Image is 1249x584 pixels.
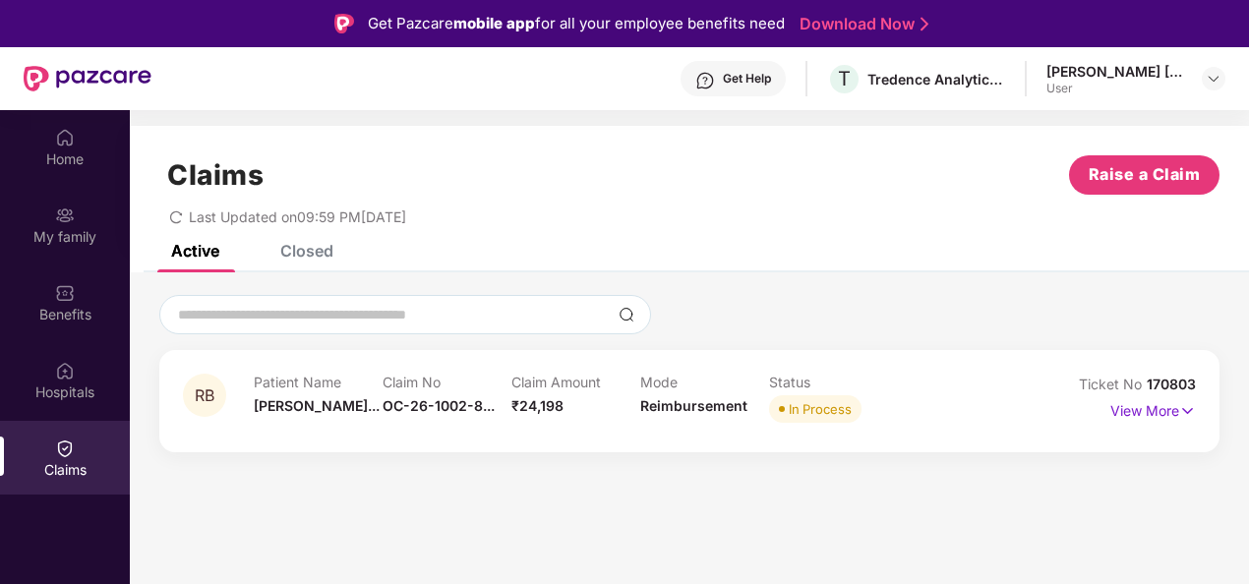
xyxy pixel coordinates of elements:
span: ₹24,198 [511,397,564,414]
p: Claim Amount [511,374,640,390]
img: Stroke [921,14,928,34]
div: In Process [789,399,852,419]
div: Closed [280,241,333,261]
span: Raise a Claim [1089,162,1201,187]
div: Get Help [723,71,771,87]
a: Download Now [800,14,922,34]
strong: mobile app [453,14,535,32]
p: Status [769,374,898,390]
img: Logo [334,14,354,33]
p: Patient Name [254,374,383,390]
img: svg+xml;base64,PHN2ZyBpZD0iSG9zcGl0YWxzIiB4bWxucz0iaHR0cDovL3d3dy53My5vcmcvMjAwMC9zdmciIHdpZHRoPS... [55,361,75,380]
div: [PERSON_NAME] [PERSON_NAME] [1046,62,1184,81]
img: svg+xml;base64,PHN2ZyBpZD0iSG9tZSIgeG1sbnM9Imh0dHA6Ly93d3cudzMub3JnLzIwMDAvc3ZnIiB3aWR0aD0iMjAiIG... [55,128,75,147]
div: Active [171,241,219,261]
span: Reimbursement [640,397,747,414]
button: Raise a Claim [1069,155,1219,195]
img: svg+xml;base64,PHN2ZyBpZD0iQ2xhaW0iIHhtbG5zPSJodHRwOi8vd3d3LnczLm9yZy8yMDAwL3N2ZyIgd2lkdGg9IjIwIi... [55,438,75,458]
span: RB [195,387,214,404]
p: View More [1110,395,1196,422]
h1: Claims [167,158,264,192]
span: Ticket No [1079,376,1147,392]
span: OC-26-1002-8... [383,397,495,414]
p: Claim No [383,374,511,390]
div: Get Pazcare for all your employee benefits need [368,12,785,35]
img: svg+xml;base64,PHN2ZyBpZD0iSGVscC0zMngzMiIgeG1sbnM9Imh0dHA6Ly93d3cudzMub3JnLzIwMDAvc3ZnIiB3aWR0aD... [695,71,715,90]
span: 170803 [1147,376,1196,392]
img: svg+xml;base64,PHN2ZyB4bWxucz0iaHR0cDovL3d3dy53My5vcmcvMjAwMC9zdmciIHdpZHRoPSIxNyIgaGVpZ2h0PSIxNy... [1179,400,1196,422]
img: svg+xml;base64,PHN2ZyB3aWR0aD0iMjAiIGhlaWdodD0iMjAiIHZpZXdCb3g9IjAgMCAyMCAyMCIgZmlsbD0ibm9uZSIgeG... [55,205,75,225]
img: New Pazcare Logo [24,66,151,91]
img: svg+xml;base64,PHN2ZyBpZD0iRHJvcGRvd24tMzJ4MzIiIHhtbG5zPSJodHRwOi8vd3d3LnczLm9yZy8yMDAwL3N2ZyIgd2... [1206,71,1221,87]
span: [PERSON_NAME]... [254,397,380,414]
div: User [1046,81,1184,96]
span: T [838,67,851,90]
img: svg+xml;base64,PHN2ZyBpZD0iQmVuZWZpdHMiIHhtbG5zPSJodHRwOi8vd3d3LnczLm9yZy8yMDAwL3N2ZyIgd2lkdGg9Ij... [55,283,75,303]
p: Mode [640,374,769,390]
span: redo [169,208,183,225]
img: svg+xml;base64,PHN2ZyBpZD0iU2VhcmNoLTMyeDMyIiB4bWxucz0iaHR0cDovL3d3dy53My5vcmcvMjAwMC9zdmciIHdpZH... [619,307,634,322]
span: Last Updated on 09:59 PM[DATE] [189,208,406,225]
div: Tredence Analytics Solutions Private Limited [867,70,1005,88]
